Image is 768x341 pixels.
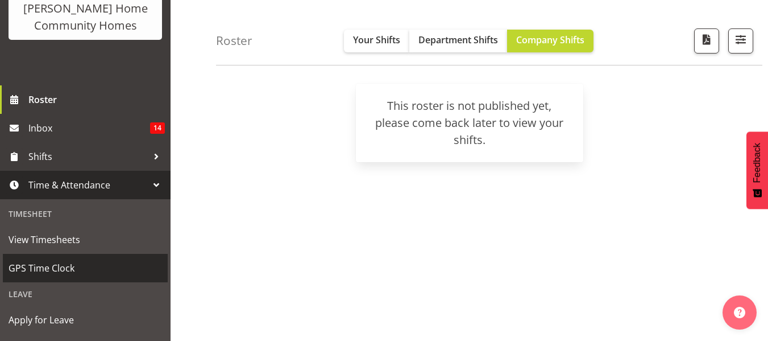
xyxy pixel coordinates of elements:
[3,306,168,334] a: Apply for Leave
[516,34,584,46] span: Company Shifts
[3,282,168,306] div: Leave
[370,97,570,149] div: This roster is not published yet, please come back later to view your shifts.
[353,34,400,46] span: Your Shifts
[694,28,719,54] button: Download a PDF of the roster according to the set date range.
[734,307,745,318] img: help-xxl-2.png
[3,254,168,282] a: GPS Time Clock
[507,30,593,52] button: Company Shifts
[344,30,409,52] button: Your Shifts
[3,202,168,225] div: Timesheet
[28,176,148,194] span: Time & Attendance
[28,120,150,137] span: Inbox
[418,34,498,46] span: Department Shifts
[728,28,753,54] button: Filter Shifts
[216,34,252,47] h4: Roster
[3,225,168,254] a: View Timesheets
[409,30,507,52] button: Department Shifts
[746,132,768,209] button: Feedback - Show survey
[150,122,165,134] span: 14
[28,148,148,165] span: Shifts
[9,260,162,277] span: GPS Time Clock
[9,311,162,328] span: Apply for Leave
[28,91,165,108] span: Roster
[9,231,162,248] span: View Timesheets
[752,143,762,183] span: Feedback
